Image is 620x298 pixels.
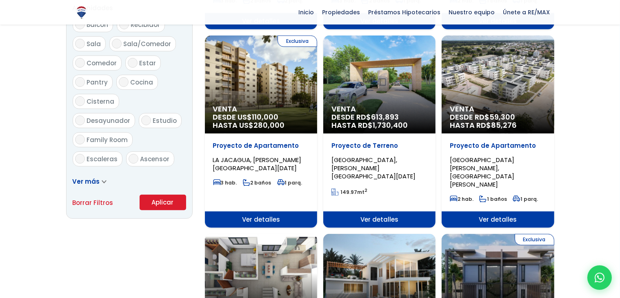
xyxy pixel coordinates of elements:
span: Ascensor [140,155,170,163]
span: 2 baños [243,179,271,186]
input: Comedor [75,58,85,68]
span: Ver detalles [323,211,436,228]
img: Logo de REMAX [74,5,89,20]
p: Proyecto de Apartamento [213,142,309,150]
a: Exclusiva Venta DESDE US$110,000 HASTA US$280,000 Proyecto de Apartamento LA JACAGUA, [PERSON_NAM... [205,36,317,228]
span: Venta [213,105,309,113]
button: Aplicar [140,195,186,210]
span: 1,730,400 [373,120,408,130]
input: Pantry [75,77,85,87]
input: Balcón [75,20,85,29]
span: Propiedades [318,6,364,18]
input: Escaleras [75,154,85,164]
span: 1 parq. [277,179,302,186]
span: mt [331,189,367,196]
span: Cocina [131,78,153,87]
span: DESDE RD$ [450,113,546,129]
span: [GEOGRAPHIC_DATA][PERSON_NAME], [GEOGRAPHIC_DATA][PERSON_NAME] [450,156,514,189]
span: Escaleras [87,155,118,163]
span: Recibidor [131,20,160,29]
input: Ascensor [129,154,138,164]
span: Sala [87,40,101,48]
input: Estudio [141,116,151,125]
span: 280,000 [254,120,285,130]
span: Balcón [87,20,109,29]
p: Proyecto de Apartamento [450,142,546,150]
span: Sala/Comedor [124,40,171,48]
span: 613,893 [371,112,399,122]
a: Borrar Filtros [73,198,113,208]
span: Exclusiva [515,234,554,245]
span: 2 hab. [450,196,473,202]
a: Ver más [73,177,107,186]
span: Estar [140,59,156,67]
input: Estar [128,58,138,68]
span: Préstamos Hipotecarios [364,6,445,18]
span: Inicio [295,6,318,18]
a: Venta DESDE RD$613,893 HASTA RD$1,730,400 Proyecto de Terreno [GEOGRAPHIC_DATA], [PERSON_NAME][GE... [323,36,436,228]
span: Desayunador [87,116,131,125]
input: Sala [75,39,85,49]
span: 1 parq. [513,196,538,202]
a: Venta DESDE RD$59,300 HASTA RD$85,276 Proyecto de Apartamento [GEOGRAPHIC_DATA][PERSON_NAME], [GE... [442,36,554,228]
span: Únete a RE/MAX [499,6,554,18]
span: Ver detalles [442,211,554,228]
span: Venta [450,105,546,113]
input: Desayunador [75,116,85,125]
span: Estudio [153,116,177,125]
span: Comedor [87,59,117,67]
span: LA JACAGUA, [PERSON_NAME][GEOGRAPHIC_DATA][DATE] [213,156,302,172]
span: Family Room [87,136,128,144]
span: Exclusiva [278,36,317,47]
span: DESDE US$ [213,113,309,129]
span: 149.97 [340,189,357,196]
input: Sala/Comedor [112,39,122,49]
span: Pantry [87,78,108,87]
span: HASTA RD$ [450,121,546,129]
input: Cisterna [75,96,85,106]
input: Family Room [75,135,85,145]
span: 1 baños [479,196,507,202]
span: Venta [331,105,427,113]
span: 85,276 [491,120,517,130]
span: HASTA RD$ [331,121,427,129]
span: 59,300 [489,112,515,122]
p: Proyecto de Terreno [331,142,427,150]
span: 3 hab. [213,179,237,186]
span: Ver más [73,177,100,186]
span: Nuestro equipo [445,6,499,18]
span: [GEOGRAPHIC_DATA], [PERSON_NAME][GEOGRAPHIC_DATA][DATE] [331,156,416,180]
sup: 2 [364,187,367,193]
span: Cisterna [87,97,115,106]
span: 110,000 [252,112,279,122]
input: Recibidor [119,20,129,29]
input: Cocina [119,77,129,87]
span: DESDE RD$ [331,113,427,129]
span: Ver detalles [205,211,317,228]
span: HASTA US$ [213,121,309,129]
